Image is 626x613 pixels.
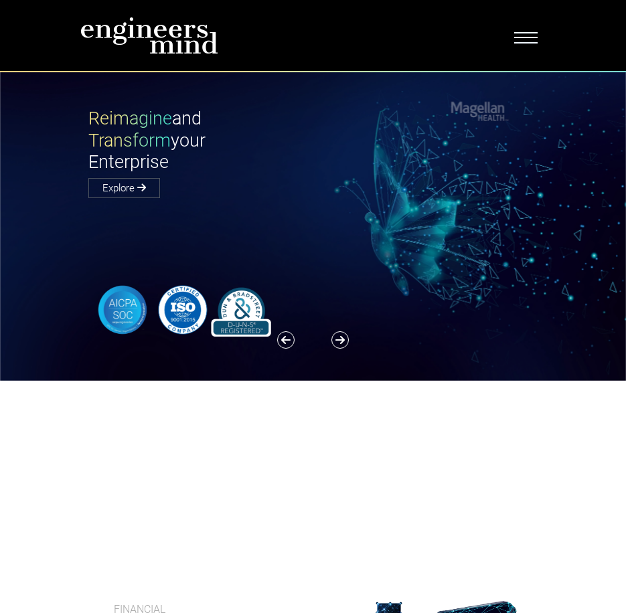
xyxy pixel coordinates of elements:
img: banner-logo [88,283,277,337]
span: Reimagine [88,108,172,129]
button: Toggle navigation [505,24,546,47]
a: Explore [88,178,160,198]
img: logo [80,17,218,54]
h1: and your Enterprise [88,108,313,173]
span: Transform [88,130,171,151]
